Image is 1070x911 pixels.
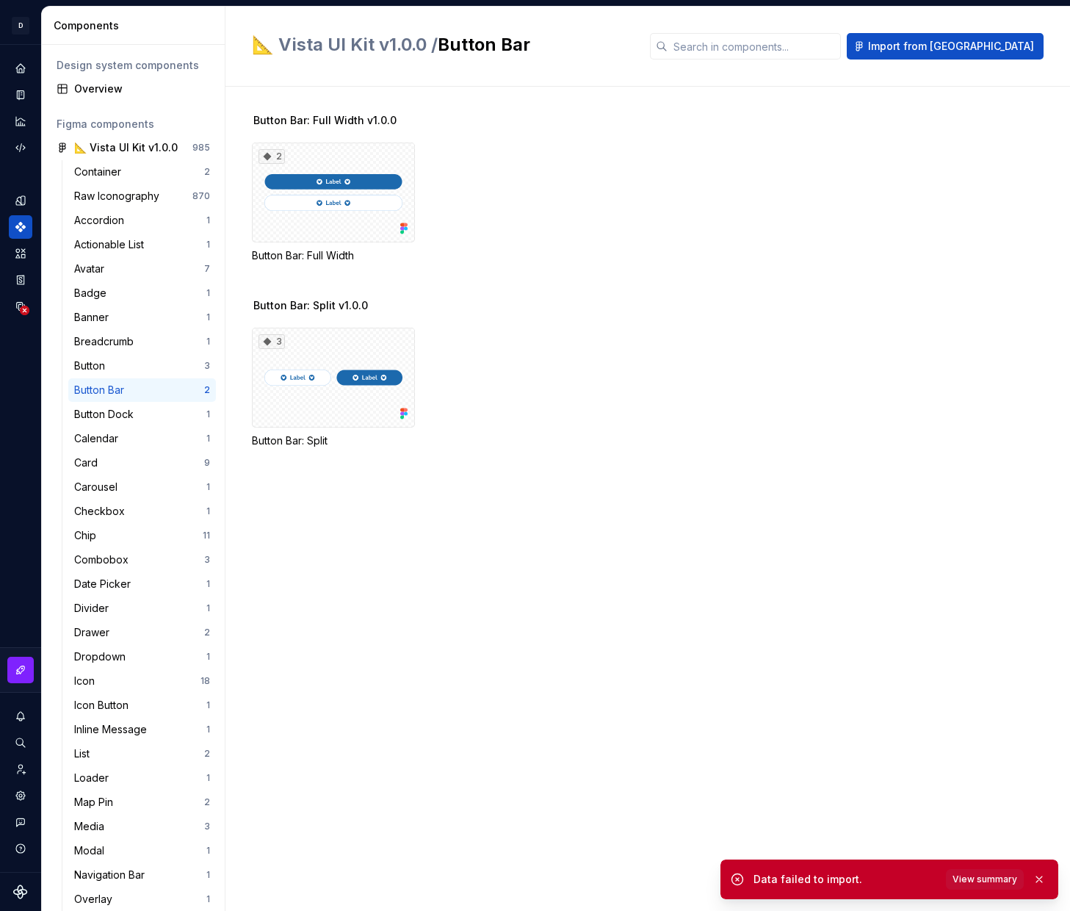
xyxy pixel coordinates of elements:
div: Inline Message [74,722,153,737]
a: List2 [68,742,216,766]
div: Calendar [74,431,124,446]
a: Date Picker1 [68,572,216,596]
a: Badge1 [68,281,216,305]
div: 3 [259,334,285,349]
div: Loader [74,771,115,785]
div: Avatar [74,262,110,276]
div: 870 [192,190,210,202]
div: Button Bar [74,383,130,397]
span: Button Bar: Split v1.0.0 [253,298,368,313]
div: 1 [206,699,210,711]
a: Carousel1 [68,475,216,499]
div: 1 [206,336,210,348]
a: Analytics [9,109,32,133]
input: Search in components... [668,33,841,60]
a: Code automation [9,136,32,159]
a: Modal1 [68,839,216,863]
div: 2 [204,796,210,808]
a: Drawer2 [68,621,216,644]
div: 📐 Vista UI Kit v1.0.0 [74,140,178,155]
a: Assets [9,242,32,265]
a: Raw Iconography870 [68,184,216,208]
a: Overlay1 [68,887,216,911]
div: Container [74,165,127,179]
a: Button3 [68,354,216,378]
a: Media3 [68,815,216,838]
div: Chip [74,528,102,543]
div: Checkbox [74,504,131,519]
div: 2 [204,384,210,396]
div: Storybook stories [9,268,32,292]
div: 1 [206,239,210,251]
div: Banner [74,310,115,325]
div: 2 [204,166,210,178]
a: Navigation Bar1 [68,863,216,887]
div: Card [74,455,104,470]
a: Divider1 [68,597,216,620]
div: 3Button Bar: Split [252,328,415,448]
div: Combobox [74,552,134,567]
div: Raw Iconography [74,189,165,204]
div: Icon Button [74,698,134,713]
div: Media [74,819,110,834]
div: 2Button Bar: Full Width [252,143,415,263]
div: 9 [204,457,210,469]
a: Button Bar2 [68,378,216,402]
a: Home [9,57,32,80]
div: 1 [206,651,210,663]
a: 📐 Vista UI Kit v1.0.0985 [51,136,216,159]
button: Search ⌘K [9,731,32,755]
a: Settings [9,784,32,807]
div: Breadcrumb [74,334,140,349]
div: 2 [204,627,210,638]
div: Map Pin [74,795,119,810]
div: 1 [206,578,210,590]
div: Overview [74,82,210,96]
h2: Button Bar [252,33,632,57]
div: 1 [206,869,210,881]
div: Icon [74,674,101,688]
button: Import from [GEOGRAPHIC_DATA] [847,33,1044,60]
div: Modal [74,843,110,858]
div: 11 [203,530,210,541]
div: 3 [204,554,210,566]
a: Avatar7 [68,257,216,281]
div: 985 [192,142,210,154]
a: Container2 [68,160,216,184]
div: Overlay [74,892,118,907]
div: List [74,746,95,761]
a: Button Dock1 [68,403,216,426]
div: Carousel [74,480,123,494]
a: Chip11 [68,524,216,547]
svg: Supernova Logo [13,885,28,899]
a: Design tokens [9,189,32,212]
button: Notifications [9,705,32,728]
div: 2 [259,149,285,164]
div: Components [9,215,32,239]
div: Button Bar: Split [252,433,415,448]
div: 2 [204,748,210,760]
div: 1 [206,724,210,735]
a: Card9 [68,451,216,475]
div: Badge [74,286,112,300]
div: Button [74,359,111,373]
div: Button Dock [74,407,140,422]
div: Dropdown [74,649,131,664]
span: 📐 Vista UI Kit v1.0.0 / [252,34,438,55]
div: 1 [206,408,210,420]
div: 1 [206,505,210,517]
div: 1 [206,893,210,905]
a: Data sources [9,295,32,318]
button: Contact support [9,810,32,834]
div: 1 [206,845,210,857]
button: D [3,10,38,41]
div: Date Picker [74,577,137,591]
